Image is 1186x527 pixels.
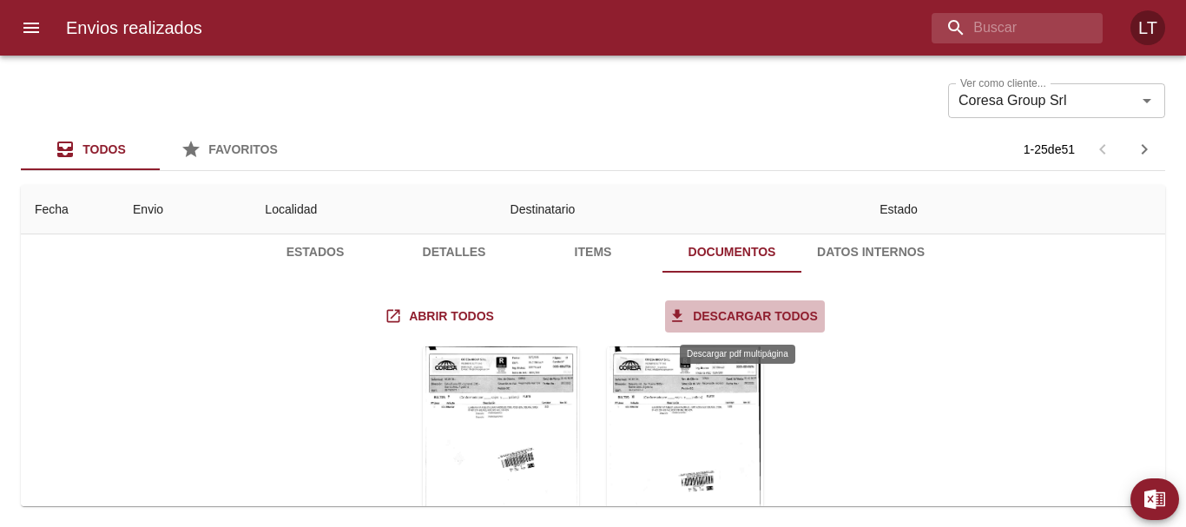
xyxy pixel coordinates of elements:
[251,185,496,234] th: Localidad
[812,241,930,263] span: Datos Internos
[256,241,374,263] span: Estados
[381,300,501,333] a: Abrir todos
[665,300,825,333] a: Descargar todos
[119,185,251,234] th: Envio
[866,185,1165,234] th: Estado
[1130,10,1165,45] div: LT
[395,241,513,263] span: Detalles
[208,142,278,156] span: Favoritos
[82,142,126,156] span: Todos
[10,7,52,49] button: menu
[388,306,494,327] span: Abrir todos
[21,128,299,170] div: Tabs Envios
[672,306,818,327] span: Descargar todos
[673,241,791,263] span: Documentos
[932,13,1073,43] input: buscar
[66,14,202,42] h6: Envios realizados
[1130,478,1179,520] button: Exportar Excel
[21,185,119,234] th: Fecha
[246,231,940,273] div: Tabs detalle de guia
[1135,89,1159,113] button: Abrir
[1024,141,1075,158] p: 1 - 25 de 51
[534,241,652,263] span: Items
[497,185,866,234] th: Destinatario
[1130,10,1165,45] div: Abrir información de usuario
